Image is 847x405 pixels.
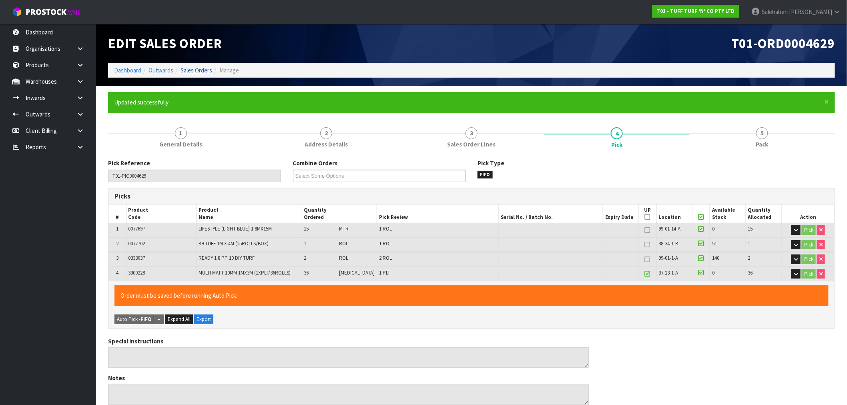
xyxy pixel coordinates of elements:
span: 15 [304,225,309,232]
th: # [108,205,126,223]
span: Pick [611,140,622,149]
div: Order must be saved before running Auto Pick. [114,285,829,306]
span: 2 ROL [379,255,392,261]
span: 1 [304,240,307,247]
span: 1 [748,240,751,247]
a: Dashboard [114,66,141,74]
span: 15 [748,225,753,232]
a: T01 - TUFF TURF 'N' CO PTY LTD [652,5,739,18]
span: LIFESTYLE (LIGHT BLUE) 1.8MX15M [199,225,272,232]
span: General Details [159,140,202,148]
span: Salehaben [762,8,788,16]
span: ProStock [26,7,66,17]
span: Edit Sales Order [108,35,222,52]
a: Sales Orders [181,66,212,74]
small: WMS [68,9,80,16]
button: Auto Pick -FIFO [114,315,154,324]
span: 1 PLT [379,269,390,276]
th: Available Stock [710,205,746,223]
span: ROL [339,240,348,247]
label: Pick Reference [108,159,150,167]
span: 37-23-1-A [659,269,678,276]
th: Location [656,205,692,223]
span: 2 [116,240,118,247]
th: Product Name [196,205,302,223]
th: Action [782,205,835,223]
th: UP [638,205,656,223]
span: × [825,96,829,107]
a: Outwards [149,66,173,74]
button: Expand All [165,315,193,324]
span: 4 [116,269,118,276]
strong: T01 - TUFF TURF 'N' CO PTY LTD [657,8,735,14]
span: 99-01-1-A [659,255,678,261]
label: Special Instructions [108,337,163,345]
th: Expiry Date [603,205,639,223]
span: K9 TUFF 1M X 4M (25ROLLS/BOX) [199,240,269,247]
th: Quantity Allocated [746,205,782,223]
span: 3 [466,127,478,139]
th: Serial No. / Batch No. [499,205,603,223]
th: Product Code [126,205,196,223]
span: 4 [611,127,623,139]
th: Pick Review [377,205,498,223]
button: Pick [802,269,816,279]
span: MULTI MATT 10MM 1MX3M (1XPLT/36ROLLS) [199,269,291,276]
span: 3 [116,255,118,261]
span: 3300228 [128,269,145,276]
span: 0 [712,225,715,232]
span: Pack [756,140,769,148]
span: 36 [304,269,309,276]
span: 1 [175,127,187,139]
span: 38-34-1-B [659,240,678,247]
span: 51 [712,240,717,247]
span: MTR [339,225,349,232]
h3: Picks [114,192,466,200]
span: Updated successfully [114,98,169,106]
span: [MEDICAL_DATA] [339,269,375,276]
strong: FIFO [140,316,152,323]
span: 2 [304,255,307,261]
span: ROL [339,255,348,261]
span: 1 ROL [379,225,392,232]
span: 1 [116,225,118,232]
span: T01-ORD0004629 [732,35,835,52]
span: 140 [712,255,719,261]
label: Combine Orders [293,159,338,167]
th: Quantity Ordered [302,205,377,223]
button: Pick [802,240,816,250]
span: 36 [748,269,753,276]
span: 0 [712,269,715,276]
span: 0333037 [128,255,145,261]
span: FIFO [478,171,493,179]
label: Pick Type [478,159,504,167]
span: READY 1.8 PP 10 DIY TURF [199,255,255,261]
span: 1 ROL [379,240,392,247]
button: Pick [802,225,816,235]
span: 2 [748,255,751,261]
span: 0077702 [128,240,145,247]
button: Export [194,315,213,324]
label: Notes [108,374,125,382]
span: 0077697 [128,225,145,232]
span: Expand All [168,316,191,323]
span: Address Details [305,140,348,148]
span: 99-01-14-A [659,225,681,232]
span: 5 [756,127,768,139]
span: Manage [219,66,239,74]
button: Pick [802,255,816,264]
span: [PERSON_NAME] [789,8,832,16]
span: 2 [320,127,332,139]
span: Sales Order Lines [448,140,496,148]
img: cube-alt.png [12,7,22,17]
